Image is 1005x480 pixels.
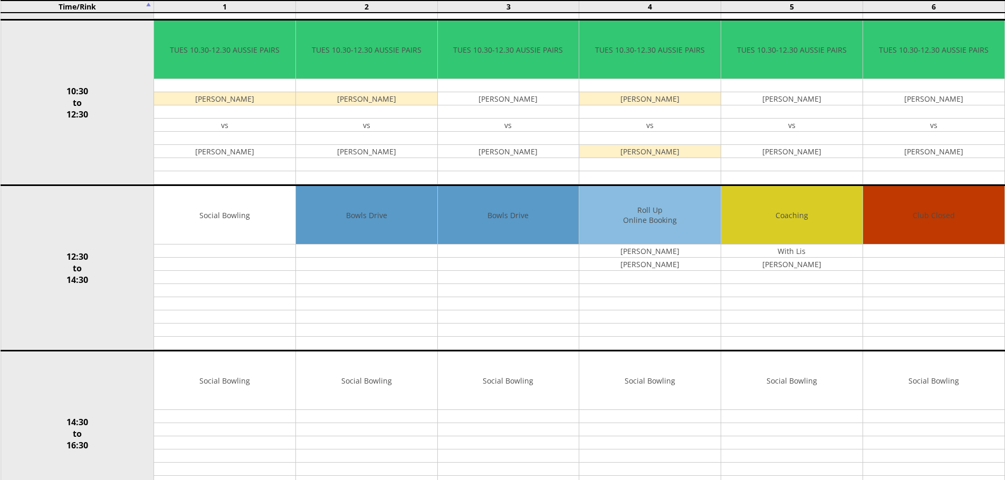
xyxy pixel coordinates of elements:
td: 4 [579,1,721,13]
td: [PERSON_NAME] [296,92,437,105]
td: TUES 10.30-12.30 AUSSIE PAIRS [721,21,863,79]
td: [PERSON_NAME] [154,92,295,105]
td: Social Bowling [296,351,437,410]
td: [PERSON_NAME] [721,92,863,105]
td: Social Bowling [863,351,1004,410]
td: With Lis [721,244,863,258]
td: Time/Rink [1,1,154,13]
td: [PERSON_NAME] [579,92,721,105]
td: 2 [295,1,437,13]
td: [PERSON_NAME] [863,145,1004,158]
td: [PERSON_NAME] [438,92,579,105]
td: Coaching [721,186,863,244]
td: 3 [437,1,579,13]
td: [PERSON_NAME] [721,145,863,158]
td: TUES 10.30-12.30 AUSSIE PAIRS [579,21,721,79]
td: Social Bowling [154,186,295,244]
td: 1 [154,1,296,13]
td: Social Bowling [154,351,295,410]
td: vs [579,119,721,132]
td: Bowls Drive [438,186,579,244]
td: [PERSON_NAME] [579,258,721,271]
td: [PERSON_NAME] [154,145,295,158]
td: 6 [863,1,1004,13]
td: 10:30 to 12:30 [1,20,154,185]
td: TUES 10.30-12.30 AUSSIE PAIRS [296,21,437,79]
td: Roll Up Online Booking [579,186,721,244]
td: 5 [721,1,863,13]
td: vs [863,119,1004,132]
td: TUES 10.30-12.30 AUSSIE PAIRS [863,21,1004,79]
td: vs [296,119,437,132]
td: Bowls Drive [296,186,437,244]
td: TUES 10.30-12.30 AUSSIE PAIRS [438,21,579,79]
td: [PERSON_NAME] [296,145,437,158]
td: vs [154,119,295,132]
td: Social Bowling [721,351,863,410]
td: [PERSON_NAME] [579,244,721,258]
td: vs [721,119,863,132]
td: Social Bowling [438,351,579,410]
td: [PERSON_NAME] [721,258,863,271]
td: [PERSON_NAME] [579,145,721,158]
td: 12:30 to 14:30 [1,185,154,351]
td: TUES 10.30-12.30 AUSSIE PAIRS [154,21,295,79]
td: [PERSON_NAME] [863,92,1004,105]
td: [PERSON_NAME] [438,145,579,158]
td: Club Closed [863,186,1004,244]
td: Social Bowling [579,351,721,410]
td: vs [438,119,579,132]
